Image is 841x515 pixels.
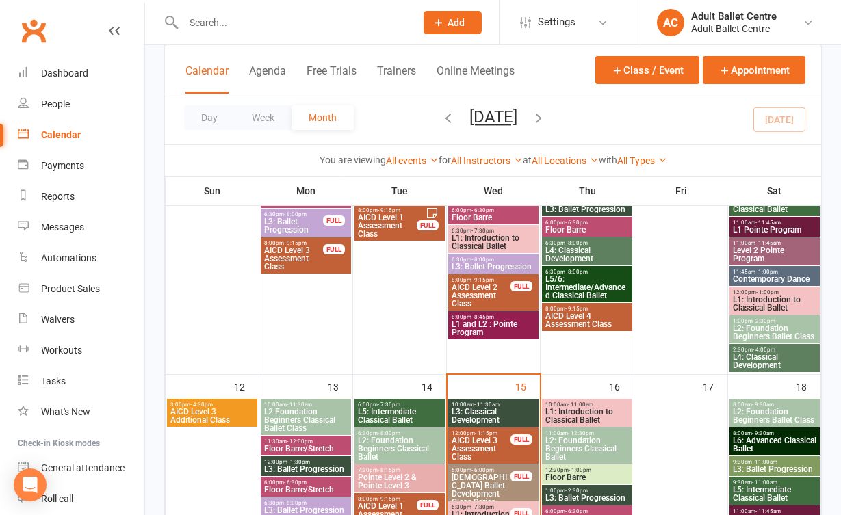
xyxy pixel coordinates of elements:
div: Waivers [41,314,75,325]
span: - 11:45am [755,220,781,226]
span: - 11:30am [287,401,312,408]
button: Online Meetings [437,64,515,94]
strong: for [439,155,451,166]
span: - 6:30pm [284,479,307,486]
span: Floor Barre [545,226,630,234]
span: L1: Introduction to Classical Ballet [732,295,817,312]
a: Messages [18,212,144,243]
div: Calendar [41,129,81,140]
span: - 1:00pm [569,467,591,473]
span: - 7:30pm [378,401,400,408]
a: All Locations [532,155,599,166]
span: - 8:45pm [471,314,494,320]
span: 6:00pm [357,401,442,408]
span: - 8:00pm [471,256,494,263]
span: L3: Ballet Progression [263,506,348,514]
a: All Instructors [451,155,523,166]
span: L2: Foundation Beginners Classical Ballet [357,436,442,461]
div: Tasks [41,375,66,386]
span: L5: Intermediate Classical Ballet [732,197,817,213]
span: 8:00pm [545,306,630,312]
strong: at [523,155,532,166]
span: L2: Foundation Beginners Classical Ballet [545,436,630,461]
span: L2: Foundation Beginners Ballet Class [732,408,817,424]
span: L5/6: Intermediate/Advanced Classical Ballet [545,275,630,300]
span: - 6:30pm [565,220,588,226]
div: Adult Ballet Centre [691,10,777,23]
span: [DEMOGRAPHIC_DATA] Ballet Development Class Series [451,473,511,506]
span: - 8:00pm [378,430,400,436]
span: - 11:00am [568,401,593,408]
a: All Types [617,155,667,166]
strong: You are viewing [320,155,386,166]
span: - 9:15pm [378,207,400,213]
span: 12:00pm [451,430,511,436]
span: Level 2 Pointe Program [732,246,817,263]
span: Floor Barre [545,473,630,481]
span: - 6:30pm [471,207,494,213]
div: General attendance [41,462,125,473]
span: L3: Ballet Progression [263,465,348,473]
div: Open Intercom Messenger [14,468,47,501]
span: L3: Ballet Progression [545,205,630,213]
span: - 1:00pm [755,269,778,275]
span: 11:00am [732,220,817,226]
span: 8:00pm [357,207,417,213]
span: - 12:00pm [287,438,313,445]
span: 6:00pm [545,220,630,226]
button: Add [424,11,482,34]
span: L3: Ballet Progression [732,465,817,473]
button: Month [292,105,354,130]
span: AICD Level 1 Assessment Class [357,213,417,238]
span: Floor Barre/Stretch [263,445,348,453]
a: Calendar [18,120,144,150]
button: Trainers [377,64,416,94]
span: AICD Level 3 Additional Class [170,408,255,424]
span: 1:00pm [545,488,630,494]
span: L4: Classical Development [732,353,817,369]
span: 6:30pm [263,500,348,506]
a: What's New [18,397,144,427]
span: Floor Barre [451,213,536,222]
div: FULL [417,220,439,230]
div: 16 [609,375,634,397]
span: 11:00am [732,508,817,514]
span: 6:00pm [545,508,630,514]
span: - 1:00pm [756,289,779,295]
div: Reports [41,191,75,202]
span: 3:00pm [170,401,255,408]
span: - 11:45am [755,508,781,514]
a: Product Sales [18,274,144,304]
button: Day [184,105,235,130]
span: 8:00pm [357,496,417,502]
span: L1 and L2 : Pointe Program [451,320,536,336]
span: 8:00am [732,430,817,436]
span: 8:00pm [263,240,324,246]
span: Floor Barre/Stretch [263,486,348,494]
span: L1: Introduction to Classical Ballet [545,408,630,424]
span: - 11:30am [474,401,500,408]
span: - 8:00pm [565,240,588,246]
a: Workouts [18,335,144,366]
span: L4: Classical Development [545,246,630,263]
div: FULL [417,500,439,510]
div: Product Sales [41,283,100,294]
input: Search... [179,13,406,32]
span: 6:30pm [451,504,511,510]
span: 6:30pm [545,240,630,246]
a: Waivers [18,304,144,335]
a: People [18,89,144,120]
span: 6:30pm [451,256,536,263]
span: - 9:15pm [284,240,307,246]
th: Mon [259,176,353,205]
span: - 8:15pm [378,467,400,473]
div: AC [657,9,684,36]
a: Dashboard [18,58,144,89]
a: Payments [18,150,144,181]
div: Automations [41,252,96,263]
span: L3: Ballet Progression [451,263,536,271]
span: L1: Introduction to Classical Ballet [451,234,536,250]
span: - 1:15pm [475,430,497,436]
div: 15 [515,375,540,397]
span: - 6:00pm [471,467,494,473]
